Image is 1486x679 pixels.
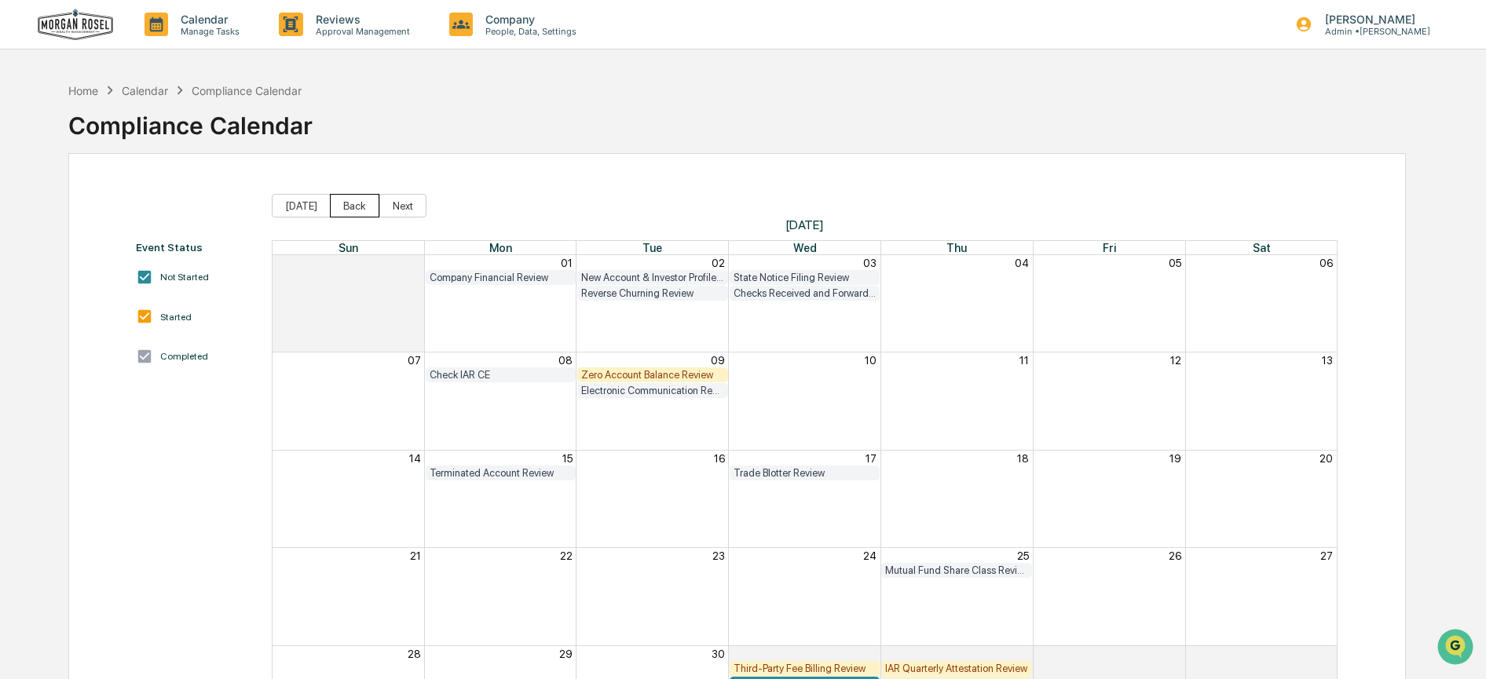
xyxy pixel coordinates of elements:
[160,351,208,362] div: Completed
[111,265,190,278] a: Powered byPylon
[1015,257,1029,269] button: 04
[863,549,877,562] button: 24
[272,217,1338,232] span: [DATE]
[136,241,256,254] div: Event Status
[1169,257,1181,269] button: 05
[1169,549,1181,562] button: 26
[1320,549,1333,562] button: 27
[865,354,877,367] button: 10
[38,9,113,41] img: logo
[379,194,426,217] button: Next
[430,272,573,283] div: Company Financial Review
[1312,13,1430,26] p: [PERSON_NAME]
[9,221,105,250] a: 🔎Data Lookup
[192,84,302,97] div: Compliance Calendar
[734,287,877,299] div: Checks Received and Forwarded Log
[272,194,331,217] button: [DATE]
[168,26,247,37] p: Manage Tasks
[473,26,584,37] p: People, Data, Settings
[734,663,877,674] div: Third-Party Fee Billing Review
[642,241,662,254] span: Tue
[16,229,28,242] div: 🔎
[9,192,108,220] a: 🖐️Preclearance
[714,452,725,465] button: 16
[863,257,877,269] button: 03
[410,257,421,269] button: 31
[946,241,967,254] span: Thu
[866,452,877,465] button: 17
[1319,452,1333,465] button: 20
[16,199,28,212] div: 🖐️
[1319,648,1333,660] button: 04
[114,199,126,212] div: 🗄️
[581,385,724,396] div: Electronic Communication Review
[16,120,44,148] img: 1746055101610-c473b297-6a78-478c-a979-82029cc54cd1
[712,257,725,269] button: 02
[267,125,286,144] button: Start new chat
[561,257,573,269] button: 01
[430,467,573,479] div: Terminated Account Review
[1319,257,1333,269] button: 06
[68,84,98,97] div: Home
[1103,241,1116,254] span: Fri
[712,549,725,562] button: 23
[558,354,573,367] button: 08
[430,369,573,381] div: Check IAR CE
[581,369,724,381] div: Zero Account Balance Review
[1168,648,1181,660] button: 03
[1312,26,1430,37] p: Admin • [PERSON_NAME]
[1322,354,1333,367] button: 13
[712,648,725,660] button: 30
[408,354,421,367] button: 07
[31,198,101,214] span: Preclearance
[31,228,99,243] span: Data Lookup
[409,452,421,465] button: 14
[160,272,209,283] div: Not Started
[122,84,168,97] div: Calendar
[559,648,573,660] button: 29
[410,549,421,562] button: 21
[156,266,190,278] span: Pylon
[303,26,418,37] p: Approval Management
[1169,452,1181,465] button: 19
[339,241,358,254] span: Sun
[130,198,195,214] span: Attestations
[865,648,877,660] button: 01
[1017,549,1029,562] button: 25
[168,13,247,26] p: Calendar
[1170,354,1181,367] button: 12
[1019,354,1029,367] button: 11
[53,120,258,136] div: Start new chat
[473,13,584,26] p: Company
[408,648,421,660] button: 28
[16,33,286,58] p: How can we help?
[562,452,573,465] button: 15
[489,241,512,254] span: Mon
[793,241,817,254] span: Wed
[108,192,201,220] a: 🗄️Attestations
[1253,241,1271,254] span: Sat
[711,354,725,367] button: 09
[53,136,199,148] div: We're available if you need us!
[330,194,379,217] button: Back
[885,564,1028,576] div: Mutual Fund Share Class Review
[303,13,418,26] p: Reviews
[885,663,1028,674] div: IAR Quarterly Attestation Review
[1017,452,1029,465] button: 18
[1016,648,1029,660] button: 02
[1436,627,1478,670] iframe: Open customer support
[734,467,877,479] div: Trade Blotter Review
[560,549,573,562] button: 22
[68,99,313,140] div: Compliance Calendar
[581,272,724,283] div: New Account & Investor Profile Review
[581,287,724,299] div: Reverse Churning Review
[734,272,877,283] div: State Notice Filing Review
[160,312,192,323] div: Started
